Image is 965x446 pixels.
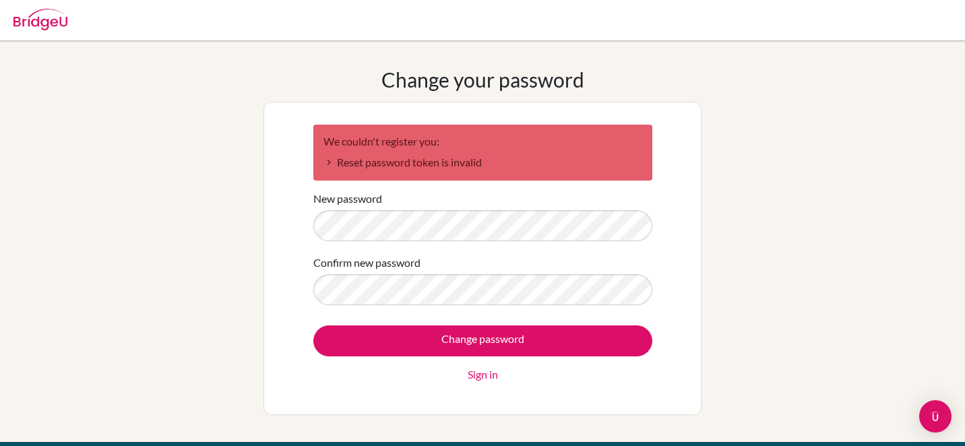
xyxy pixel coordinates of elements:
div: Open Intercom Messenger [919,400,952,433]
a: Sign in [468,367,498,383]
label: Confirm new password [313,255,421,271]
h2: We couldn't register you: [323,135,642,148]
label: New password [313,191,382,207]
h1: Change your password [381,67,584,92]
input: Change password [313,325,652,356]
li: Reset password token is invalid [323,154,642,170]
img: Bridge-U [13,9,67,30]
